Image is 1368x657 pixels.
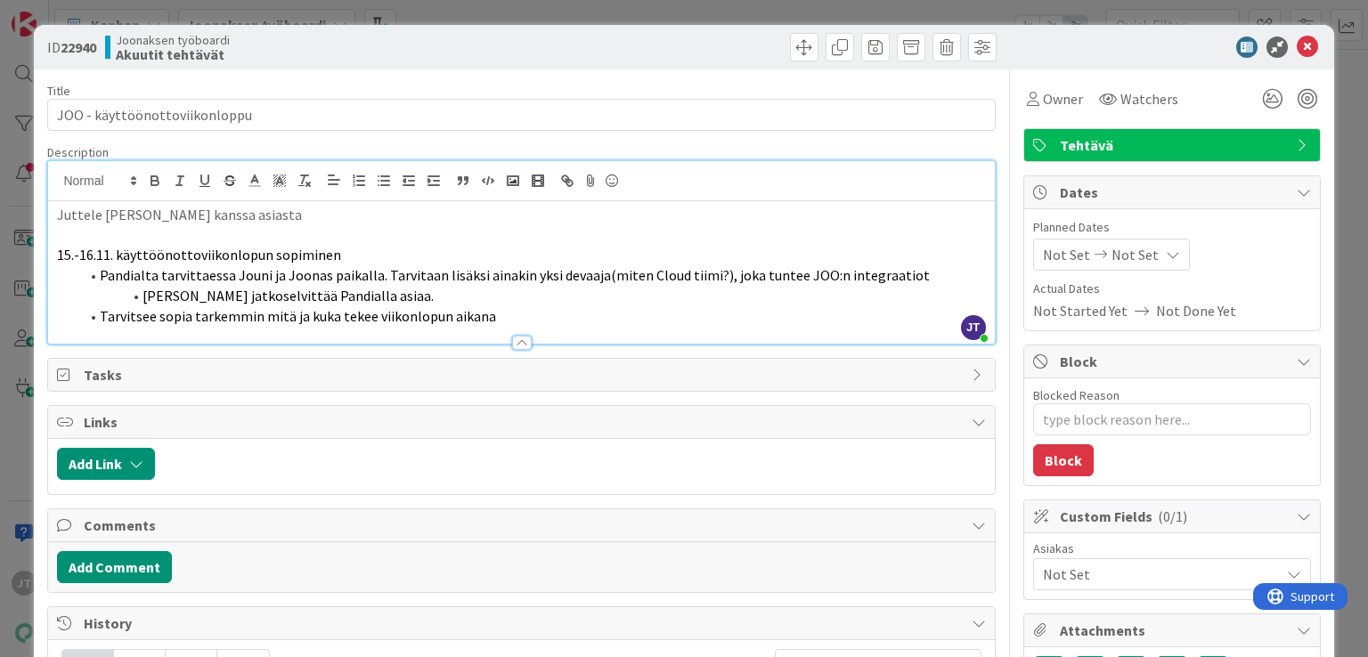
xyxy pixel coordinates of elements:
[57,246,341,264] span: 15.-16.11. käyttöönottoviikonlopun sopiminen
[1043,88,1083,109] span: Owner
[57,551,172,583] button: Add Comment
[1060,620,1288,641] span: Attachments
[1060,182,1288,203] span: Dates
[1043,244,1090,265] span: Not Set
[1043,564,1280,585] span: Not Set
[1060,506,1288,527] span: Custom Fields
[1033,444,1094,476] button: Block
[100,307,496,325] span: Tarvitsee sopia tarkemmin mitä ja kuka tekee viikonlopun aikana
[57,205,985,225] p: Juttele [PERSON_NAME] kanssa asiasta
[961,315,986,340] span: JT
[1033,218,1311,237] span: Planned Dates
[47,99,995,131] input: type card name here...
[1033,300,1128,321] span: Not Started Yet
[1111,244,1159,265] span: Not Set
[84,364,962,385] span: Tasks
[142,287,434,304] span: [PERSON_NAME] jatkoselvittää Pandialla asiaa.
[100,266,930,284] span: Pandialta tarvittaessa Jouni ja Joonas paikalla. Tarvitaan lisäksi ainakin yksi devaaja(miten Clo...
[84,612,962,634] span: History
[47,144,109,160] span: Description
[1060,351,1288,372] span: Block
[1033,280,1311,298] span: Actual Dates
[1060,134,1288,156] span: Tehtävä
[84,515,962,536] span: Comments
[47,83,70,99] label: Title
[116,47,230,61] b: Akuutit tehtävät
[84,411,962,433] span: Links
[1033,542,1311,555] div: Asiakas
[37,3,81,24] span: Support
[1156,300,1236,321] span: Not Done Yet
[1033,387,1120,403] label: Blocked Reason
[57,448,155,480] button: Add Link
[47,36,96,58] span: ID
[61,38,96,56] b: 22940
[1120,88,1178,109] span: Watchers
[116,33,230,47] span: Joonaksen työboardi
[1158,507,1187,525] span: ( 0/1 )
